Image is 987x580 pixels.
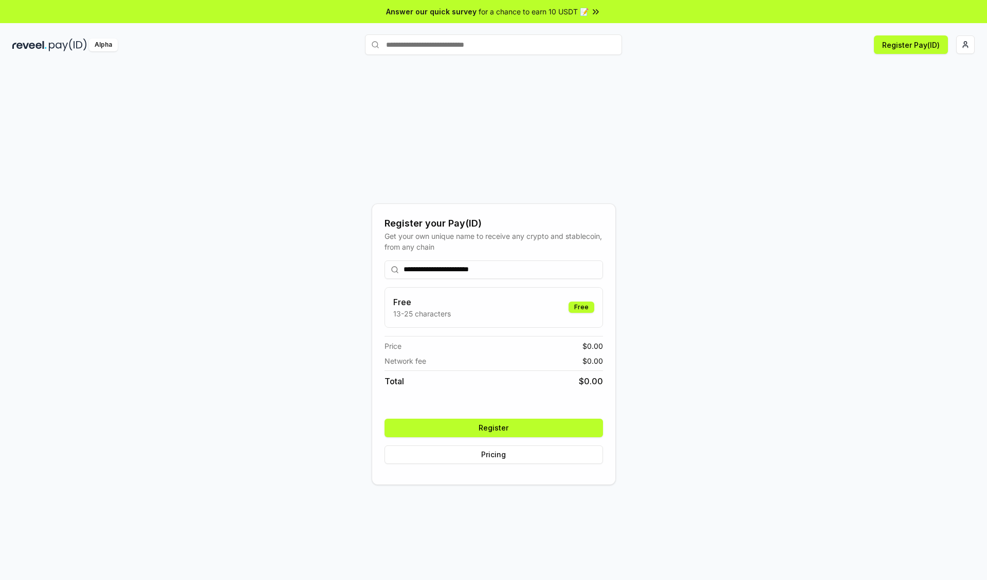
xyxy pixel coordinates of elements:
[386,6,477,17] span: Answer our quick survey
[569,302,594,313] div: Free
[479,6,589,17] span: for a chance to earn 10 USDT 📝
[579,375,603,387] span: $ 0.00
[385,231,603,252] div: Get your own unique name to receive any crypto and stablecoin, from any chain
[385,216,603,231] div: Register your Pay(ID)
[385,356,426,366] span: Network fee
[12,39,47,51] img: reveel_dark
[393,308,451,319] p: 13-25 characters
[385,341,401,351] span: Price
[49,39,87,51] img: pay_id
[385,419,603,437] button: Register
[89,39,118,51] div: Alpha
[385,445,603,464] button: Pricing
[385,375,404,387] span: Total
[582,356,603,366] span: $ 0.00
[874,35,948,54] button: Register Pay(ID)
[393,296,451,308] h3: Free
[582,341,603,351] span: $ 0.00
